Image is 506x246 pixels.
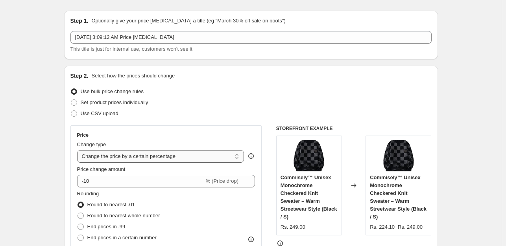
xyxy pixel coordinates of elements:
[370,174,427,220] span: Commisely™ Unisex Monochrome Checkered Knit Sweater – Warm Streetwear Style (Black / S)
[87,213,160,218] span: Round to nearest whole number
[77,141,106,147] span: Change type
[91,72,175,80] p: Select how the prices should change
[398,223,423,231] strike: Rs. 249.00
[293,140,325,171] img: 1_de7a70f5-6cb4-446f-9bc9-d41a2b88d928_80x.webp
[77,132,89,138] h3: Price
[276,125,432,132] h6: STOREFRONT EXAMPLE
[87,235,157,240] span: End prices in a certain number
[70,72,89,80] h2: Step 2.
[70,31,432,44] input: 30% off holiday sale
[87,224,126,229] span: End prices in .99
[281,223,305,231] div: Rs. 249.00
[247,152,255,160] div: help
[77,166,126,172] span: Price change amount
[91,17,285,25] p: Optionally give your price [MEDICAL_DATA] a title (eg "March 30% off sale on boots")
[281,174,337,220] span: Commisely™ Unisex Monochrome Checkered Knit Sweater – Warm Streetwear Style (Black / S)
[77,191,99,196] span: Rounding
[383,140,414,171] img: 1_de7a70f5-6cb4-446f-9bc9-d41a2b88d928_80x.webp
[206,178,238,184] span: % (Price drop)
[81,99,148,105] span: Set product prices individually
[70,17,89,25] h2: Step 1.
[370,223,395,231] div: Rs. 224.10
[70,46,192,52] span: This title is just for internal use, customers won't see it
[81,110,118,116] span: Use CSV upload
[87,202,135,207] span: Round to nearest .01
[77,175,204,187] input: -15
[81,88,144,94] span: Use bulk price change rules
